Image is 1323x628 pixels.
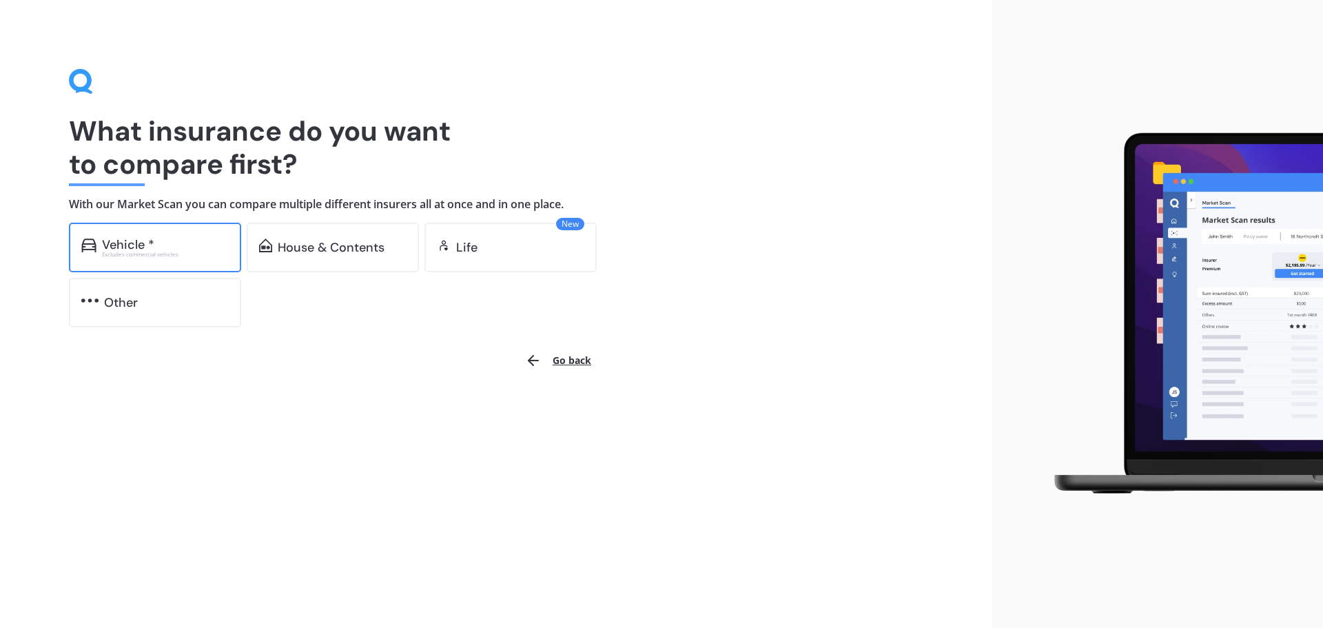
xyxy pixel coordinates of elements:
[102,238,154,252] div: Vehicle *
[69,114,923,181] h1: What insurance do you want to compare first?
[102,252,229,257] div: Excludes commercial vehicles
[81,294,99,307] img: other.81dba5aafe580aa69f38.svg
[69,197,923,212] h4: With our Market Scan you can compare multiple different insurers all at once and in one place.
[278,241,384,254] div: House & Contents
[259,239,272,252] img: home-and-contents.b802091223b8502ef2dd.svg
[517,344,599,377] button: Go back
[104,296,138,310] div: Other
[556,218,584,230] span: New
[1034,125,1323,504] img: laptop.webp
[437,239,451,252] img: life.f720d6a2d7cdcd3ad642.svg
[81,239,96,252] img: car.f15378c7a67c060ca3f3.svg
[456,241,478,254] div: Life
